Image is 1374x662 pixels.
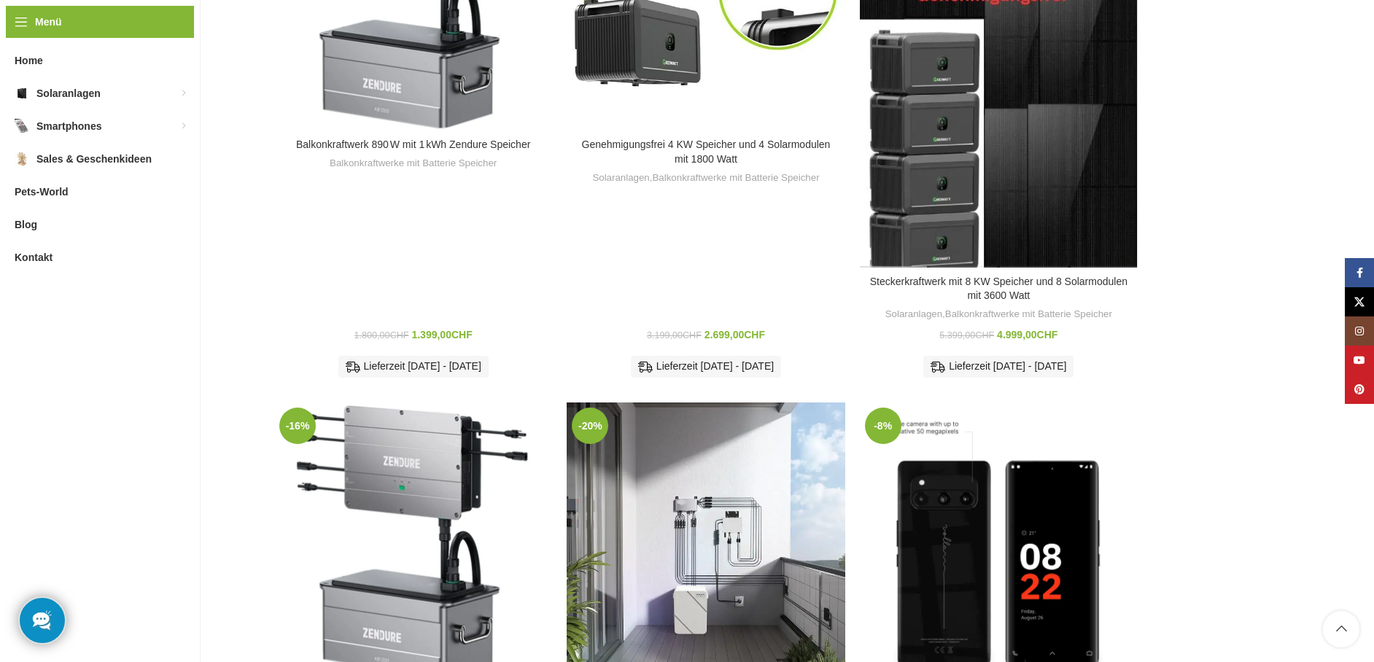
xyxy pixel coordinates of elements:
[1323,611,1359,647] a: Scroll to top button
[411,329,472,340] bdi: 1.399,00
[390,330,409,340] span: CHF
[652,171,819,185] a: Balkonkraftwerke mit Batterie Speicher
[885,308,942,322] a: Solaranlagen
[15,86,29,101] img: Solaranlagen
[35,14,62,30] span: Menü
[36,146,152,172] span: Sales & Geschenkideen
[705,329,765,340] bdi: 2.699,00
[451,329,473,340] span: CHF
[572,408,608,444] span: -20%
[865,408,901,444] span: -8%
[330,157,497,171] a: Balkonkraftwerke mit Batterie Speicher
[744,329,765,340] span: CHF
[975,330,994,340] span: CHF
[1345,375,1374,404] a: Pinterest Social Link
[1345,346,1374,375] a: YouTube Social Link
[36,80,101,106] span: Solaranlagen
[1345,316,1374,346] a: Instagram Social Link
[15,244,53,270] span: Kontakt
[36,113,101,139] span: Smartphones
[631,356,781,378] div: Lieferzeit [DATE] - [DATE]
[647,330,702,340] bdi: 3.199,00
[1037,329,1058,340] span: CHF
[1345,258,1374,287] a: Facebook Social Link
[15,119,29,133] img: Smartphones
[15,152,29,166] img: Sales & Geschenkideen
[15,211,37,238] span: Blog
[354,330,409,340] bdi: 1.800,00
[867,308,1130,322] div: ,
[592,171,649,185] a: Solaranlagen
[15,179,69,205] span: Pets-World
[1345,287,1374,316] a: X Social Link
[338,356,489,378] div: Lieferzeit [DATE] - [DATE]
[15,47,43,74] span: Home
[923,356,1074,378] div: Lieferzeit [DATE] - [DATE]
[683,330,702,340] span: CHF
[870,276,1127,302] a: Steckerkraftwerk mit 8 KW Speicher und 8 Solarmodulen mit 3600 Watt
[582,139,831,165] a: Genehmigungsfrei 4 KW Speicher und 4 Solarmodulen mit 1800 Watt
[945,308,1112,322] a: Balkonkraftwerke mit Batterie Speicher
[939,330,994,340] bdi: 5.399,00
[279,408,316,444] span: -16%
[997,329,1057,340] bdi: 4.999,00
[296,139,530,150] a: Balkonkraftwerk 890 W mit 1 kWh Zendure Speicher
[574,171,837,185] div: ,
